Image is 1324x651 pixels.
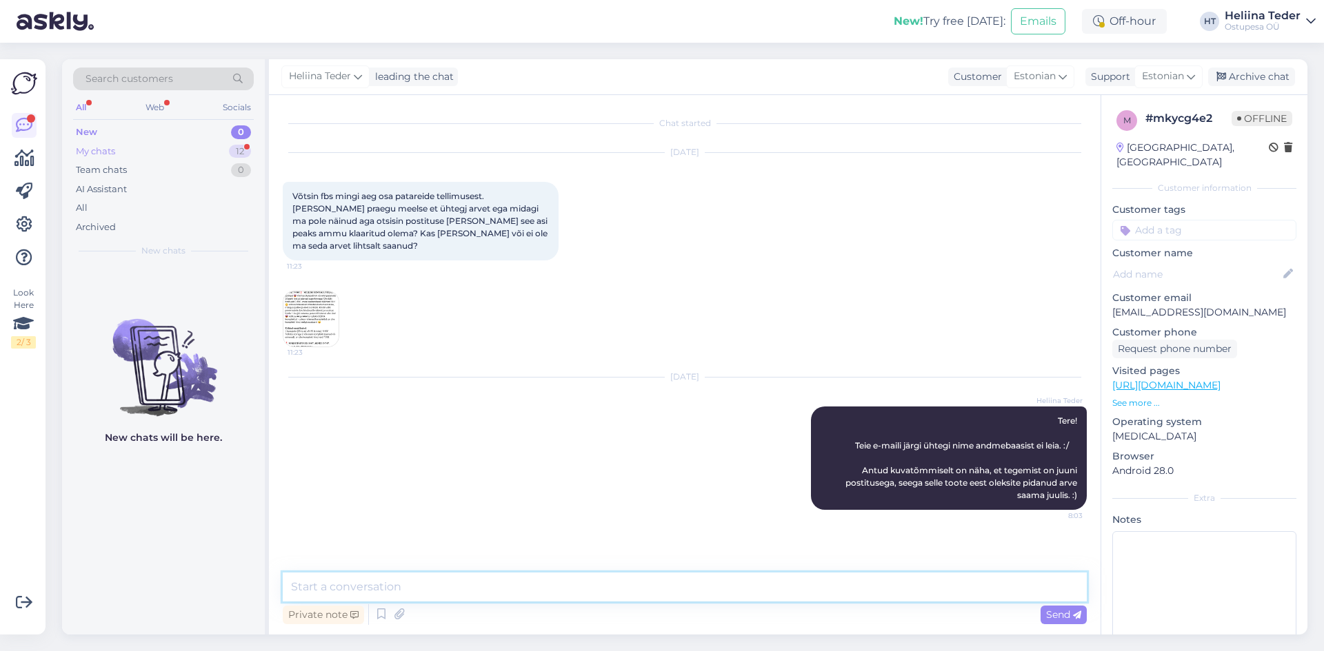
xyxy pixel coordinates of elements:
[105,431,222,445] p: New chats will be here.
[1112,513,1296,527] p: Notes
[1031,395,1083,406] span: Heliina Teder
[948,70,1002,84] div: Customer
[229,145,251,158] div: 12
[143,99,167,116] div: Web
[894,14,923,28] b: New!
[1142,69,1184,84] span: Estonian
[1112,397,1296,409] p: See more ...
[1113,267,1281,282] input: Add name
[1112,291,1296,305] p: Customer email
[1116,141,1269,169] div: [GEOGRAPHIC_DATA], [GEOGRAPHIC_DATA]
[1112,305,1296,320] p: [EMAIL_ADDRESS][DOMAIN_NAME]
[1112,415,1296,429] p: Operating system
[1145,110,1232,127] div: # mkycg4e2
[1112,203,1296,217] p: Customer tags
[1085,70,1130,84] div: Support
[1112,325,1296,340] p: Customer phone
[231,125,251,139] div: 0
[1112,492,1296,504] div: Extra
[1123,115,1131,125] span: m
[894,13,1005,30] div: Try free [DATE]:
[1082,9,1167,34] div: Off-hour
[1112,220,1296,240] input: Add a tag
[1014,69,1056,84] span: Estonian
[1112,364,1296,378] p: Visited pages
[1031,510,1083,521] span: 8:03
[292,191,550,251] span: Võtsin fbs mingi aeg osa patareide tellimusest. [PERSON_NAME] praegu meelse et ühtegj arvet ega m...
[73,99,89,116] div: All
[283,291,339,347] img: Attachment
[1112,379,1221,391] a: [URL][DOMAIN_NAME]
[283,371,1087,383] div: [DATE]
[76,145,115,158] div: My chats
[1046,608,1081,621] span: Send
[370,70,454,84] div: leading the chat
[288,347,339,358] span: 11:23
[1225,10,1316,32] a: Heliina TederOstupesa OÜ
[86,72,173,86] span: Search customers
[231,163,251,177] div: 0
[220,99,254,116] div: Socials
[1200,12,1219,31] div: HT
[1112,182,1296,194] div: Customer information
[11,336,36,349] div: 2 / 3
[1112,246,1296,260] p: Customer name
[283,117,1087,130] div: Chat started
[1225,21,1301,32] div: Ostupesa OÜ
[283,606,364,624] div: Private note
[11,70,37,96] img: Askly Logo
[141,245,185,257] span: New chats
[76,220,116,234] div: Archived
[62,294,265,418] img: No chats
[11,287,36,349] div: Look Here
[287,261,339,271] span: 11:23
[283,146,1087,158] div: [DATE]
[1232,111,1292,126] span: Offline
[1112,429,1296,444] p: [MEDICAL_DATA]
[76,163,127,177] div: Team chats
[1225,10,1301,21] div: Heliina Teder
[76,201,88,215] div: All
[1112,340,1237,358] div: Request phone number
[289,69,351,84] span: Heliina Teder
[1208,68,1295,86] div: Archive chat
[1011,8,1065,34] button: Emails
[1112,464,1296,478] p: Android 28.0
[76,125,97,139] div: New
[1112,449,1296,464] p: Browser
[76,183,127,196] div: AI Assistant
